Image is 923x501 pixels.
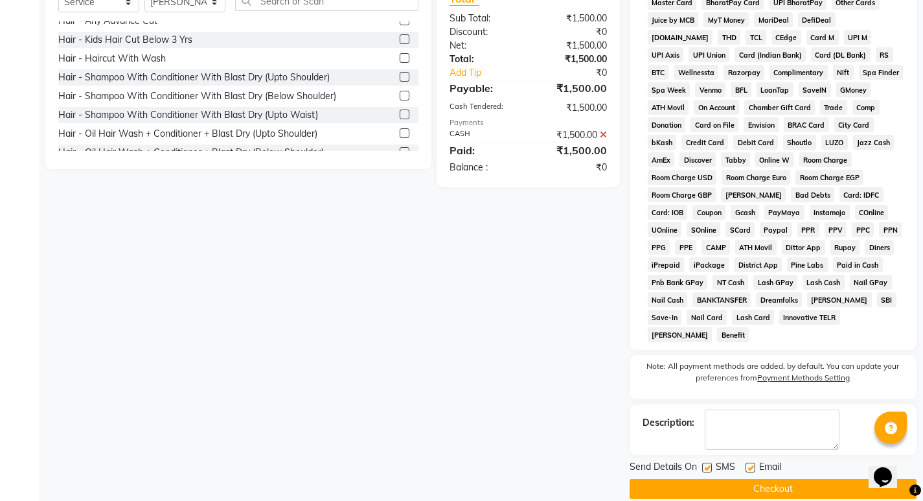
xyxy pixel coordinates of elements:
div: Description: [643,416,694,430]
span: Chamber Gift Card [744,100,815,115]
span: PPC [852,222,874,237]
span: District App [734,257,782,272]
div: ₹1,500.00 [528,39,616,52]
div: Paid: [440,143,528,158]
span: PPN [879,222,902,237]
span: TCL [746,30,766,45]
span: Paid in Cash [833,257,883,272]
div: Payable: [440,80,528,96]
span: NT Cash [712,275,748,290]
span: RS [876,47,893,62]
span: Nail Card [687,310,727,325]
div: Cash Tendered: [440,101,528,115]
div: ₹1,500.00 [528,80,616,96]
span: UPI Union [689,47,729,62]
span: Venmo [695,82,725,97]
span: Card (DL Bank) [811,47,871,62]
span: City Card [834,117,874,132]
button: Checkout [630,479,917,499]
span: Save-In [648,310,682,325]
span: SBI [877,292,896,307]
span: LoanTap [757,82,793,97]
span: Lash Card [732,310,774,325]
span: SOnline [687,222,720,237]
span: BFL [731,82,751,97]
span: Razorpay [724,65,764,80]
label: Note: All payment methods are added, by default. You can update your preferences from [643,360,904,389]
span: MariDeal [754,12,793,27]
a: Add Tip [440,66,543,80]
div: Hair - Any Advance Cut [58,14,157,28]
span: Juice by MCB [648,12,699,27]
span: Innovative TELR [779,310,840,325]
span: UPI M [844,30,872,45]
span: MyT Money [703,12,749,27]
span: Paypal [760,222,792,237]
div: Hair - Kids Hair Cut Below 3 Yrs [58,33,192,47]
div: Discount: [440,25,528,39]
span: [PERSON_NAME] [721,187,786,202]
span: Pine Labs [787,257,828,272]
span: PayMaya [764,205,804,220]
span: Room Charge Euro [722,170,790,185]
span: SMS [716,460,735,476]
span: Complimentary [769,65,828,80]
span: Benefit [717,327,749,342]
span: Lash GPay [753,275,797,290]
div: ₹0 [528,161,616,174]
span: ATH Movil [648,100,689,115]
span: THD [718,30,740,45]
div: ₹1,500.00 [528,128,616,142]
div: Hair - Shampoo With Conditioner With Blast Dry (Upto Waist) [58,108,318,122]
div: ₹0 [543,66,617,80]
div: Payments [450,117,607,128]
span: Room Charge EGP [795,170,863,185]
span: Gcash [731,205,759,220]
span: iPrepaid [648,257,685,272]
div: Balance : [440,161,528,174]
span: Lash Cash [803,275,845,290]
span: Trade [820,100,847,115]
span: Spa Finder [859,65,904,80]
span: Tabby [721,152,750,167]
span: AmEx [648,152,675,167]
div: Hair - Oil Hair Wash + Conditioner + Blast Dry (Upto Shoulder) [58,127,317,141]
span: LUZO [821,135,848,150]
span: [DOMAIN_NAME] [648,30,713,45]
span: Discover [679,152,716,167]
span: Diners [865,240,894,255]
span: BTC [648,65,669,80]
span: Jazz Cash [853,135,895,150]
span: Nail Cash [648,292,688,307]
span: BANKTANSFER [692,292,751,307]
span: Pnb Bank GPay [648,275,708,290]
label: Payment Methods Setting [757,372,850,384]
span: Card on File [690,117,738,132]
div: Hair - Shampoo With Conditioner With Blast Dry (Below Shoulder) [58,89,336,103]
span: Card (Indian Bank) [735,47,806,62]
div: ₹1,500.00 [528,52,616,66]
span: Nail GPay [850,275,892,290]
span: Room Charge USD [648,170,717,185]
div: ₹1,500.00 [528,101,616,115]
span: GMoney [836,82,871,97]
span: Debit Card [733,135,778,150]
span: Nift [833,65,854,80]
span: Room Charge GBP [648,187,716,202]
span: Room Charge [799,152,852,167]
span: COnline [855,205,889,220]
span: Bad Debts [791,187,834,202]
span: [PERSON_NAME] [807,292,872,307]
span: PPR [797,222,819,237]
span: bKash [648,135,677,150]
span: Card: IOB [648,205,688,220]
span: Comp [852,100,880,115]
span: BRAC Card [784,117,829,132]
span: Wellnessta [674,65,718,80]
span: SCard [725,222,755,237]
span: [PERSON_NAME] [648,327,712,342]
span: PPV [825,222,847,237]
span: Online W [755,152,794,167]
span: ATH Movil [735,240,777,255]
div: Total: [440,52,528,66]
